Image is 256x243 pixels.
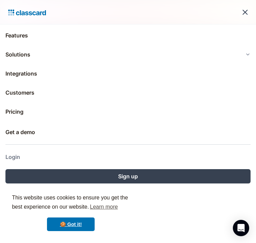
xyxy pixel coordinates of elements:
a: Pricing [5,103,251,120]
div: Sign up [118,172,138,180]
div: cookieconsent [5,187,136,238]
a: Sign up [5,169,251,183]
div: menu [237,4,251,20]
span: This website uses cookies to ensure you get the best experience on our website. [12,194,130,212]
div: Solutions [5,46,251,63]
a: Login [5,149,251,165]
a: Features [5,27,251,44]
a: Customers [5,84,251,101]
a: Integrations [5,65,251,82]
a: Get a demo [5,124,251,140]
a: dismiss cookie message [47,217,95,231]
a: home [5,7,46,17]
a: learn more about cookies [89,202,119,212]
div: Solutions [5,50,30,59]
div: Open Intercom Messenger [233,220,249,236]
